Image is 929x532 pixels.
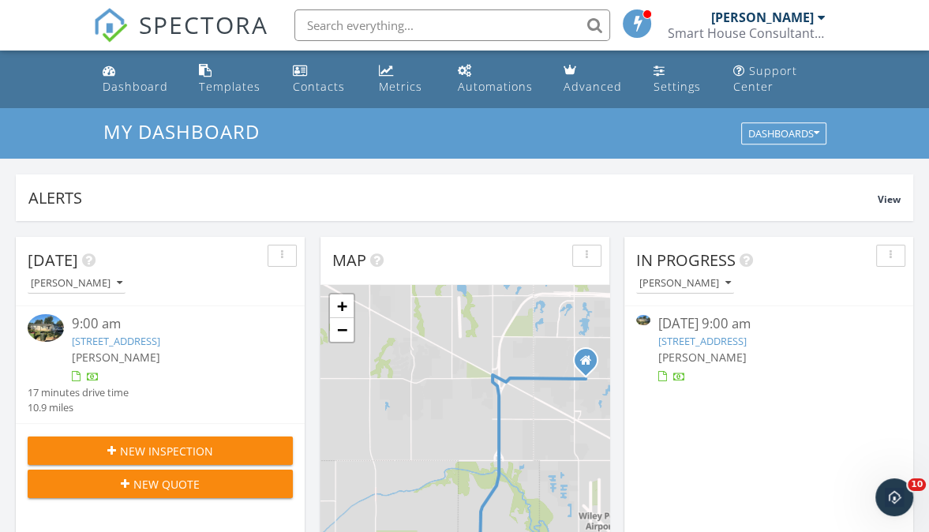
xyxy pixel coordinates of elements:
[332,249,366,271] span: Map
[28,400,129,415] div: 10.9 miles
[72,314,271,334] div: 9:00 am
[748,129,819,140] div: Dashboards
[586,360,595,369] div: P.O. Box 720747, Oklahoma City OK 73172
[647,57,714,102] a: Settings
[373,57,439,102] a: Metrics
[96,57,181,102] a: Dashboard
[741,123,826,145] button: Dashboards
[133,476,200,493] span: New Quote
[451,57,545,102] a: Automations (Basic)
[193,57,273,102] a: Templates
[293,79,345,94] div: Contacts
[199,79,260,94] div: Templates
[668,25,826,41] div: Smart House Consultants, LLC
[120,443,213,459] span: New Inspection
[139,8,268,41] span: SPECTORA
[658,314,879,334] div: [DATE] 9:00 am
[711,9,814,25] div: [PERSON_NAME]
[72,350,160,365] span: [PERSON_NAME]
[294,9,610,41] input: Search everything...
[875,478,913,516] iframe: Intercom live chat
[639,278,731,289] div: [PERSON_NAME]
[31,278,122,289] div: [PERSON_NAME]
[878,193,901,206] span: View
[379,79,422,94] div: Metrics
[93,8,128,43] img: The Best Home Inspection Software - Spectora
[458,79,533,94] div: Automations
[636,249,736,271] span: In Progress
[287,57,360,102] a: Contacts
[330,294,354,318] a: Zoom in
[564,79,622,94] div: Advanced
[658,350,747,365] span: [PERSON_NAME]
[732,63,796,94] div: Support Center
[636,314,901,384] a: [DATE] 9:00 am [STREET_ADDRESS] [PERSON_NAME]
[28,187,878,208] div: Alerts
[908,478,926,491] span: 10
[28,249,78,271] span: [DATE]
[72,334,160,348] a: [STREET_ADDRESS]
[726,57,833,102] a: Support Center
[654,79,701,94] div: Settings
[557,57,635,102] a: Advanced
[28,470,293,498] button: New Quote
[658,334,747,348] a: [STREET_ADDRESS]
[28,314,293,415] a: 9:00 am [STREET_ADDRESS] [PERSON_NAME] 17 minutes drive time 10.9 miles
[28,436,293,465] button: New Inspection
[103,118,260,144] span: My Dashboard
[330,318,354,342] a: Zoom out
[636,315,650,325] img: 9554051%2Fcover_photos%2FoBpXs03aMePBkKVpiVx4%2Fsmall.jpg
[636,273,734,294] button: [PERSON_NAME]
[28,273,125,294] button: [PERSON_NAME]
[28,385,129,400] div: 17 minutes drive time
[103,79,168,94] div: Dashboard
[28,314,64,341] img: 9554051%2Fcover_photos%2FoBpXs03aMePBkKVpiVx4%2Fsmall.jpg
[93,21,268,54] a: SPECTORA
